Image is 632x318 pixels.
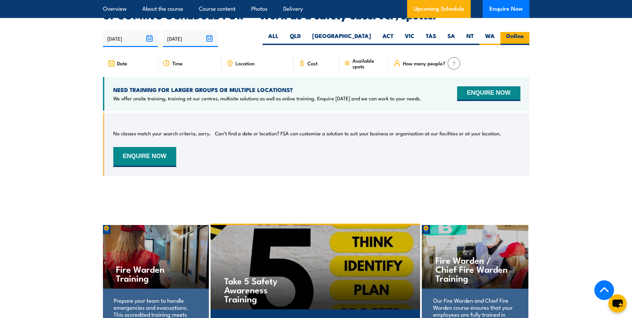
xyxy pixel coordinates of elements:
[608,294,627,313] button: chat-button
[116,264,195,282] h4: Fire Warden Training
[377,32,399,45] label: ACT
[113,147,176,167] button: ENQUIRE NOW
[215,130,501,137] p: Can’t find a date or location? FSA can customise a solution to suit your business or organisation...
[457,86,520,101] button: ENQUIRE NOW
[500,32,529,45] label: Online
[113,86,421,93] h4: NEED TRAINING FOR LARGER GROUPS OR MULTIPLE LOCATIONS?
[399,32,420,45] label: VIC
[113,95,421,102] p: We offer onsite training, training at our centres, multisite solutions as well as online training...
[163,30,218,47] input: To date
[263,32,284,45] label: ALL
[307,32,377,45] label: [GEOGRAPHIC_DATA]
[117,60,127,66] span: Date
[224,276,303,303] h4: Take 5 Safety Awareness Training
[103,30,158,47] input: From date
[435,255,514,282] h4: Fire Warden / Chief Fire Warden Training
[236,60,255,66] span: Location
[461,32,479,45] label: NT
[352,58,384,69] span: Available spots
[284,32,307,45] label: QLD
[479,32,500,45] label: WA
[420,32,442,45] label: TAS
[442,32,461,45] label: SA
[308,60,317,66] span: Cost
[103,10,529,19] h2: UPCOMING SCHEDULE FOR - "Work as a safety observer/spotter"
[403,60,445,66] span: How many people?
[113,130,211,137] p: No classes match your search criteria, sorry.
[172,60,183,66] span: Time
